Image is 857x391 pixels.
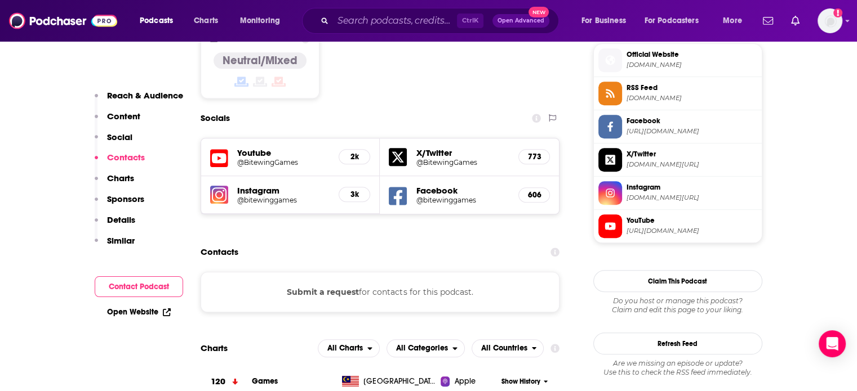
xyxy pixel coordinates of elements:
p: Contacts [107,152,145,163]
span: Do you host or manage this podcast? [593,296,762,305]
button: open menu [132,12,188,30]
button: Refresh Feed [593,332,762,354]
button: open menu [574,12,640,30]
img: User Profile [818,8,842,33]
h5: 773 [528,152,540,161]
span: feeds.buzzsprout.com [627,94,757,102]
h5: 2k [348,152,361,161]
button: Contact Podcast [95,276,183,297]
span: All Countries [481,344,527,352]
div: Claim and edit this page to your liking. [593,296,762,314]
a: @BitewingGames [237,158,330,167]
svg: Add a profile image [833,8,842,17]
a: [GEOGRAPHIC_DATA] [338,376,441,387]
span: YouTube [627,215,757,226]
span: Apple [454,376,476,387]
span: https://www.youtube.com/@BitewingGames [627,227,757,235]
span: For Podcasters [645,13,699,29]
span: https://www.facebook.com/bitewinggames [627,127,757,136]
h5: X/Twitter [416,147,509,158]
a: Charts [187,12,225,30]
h2: Categories [387,339,465,357]
button: Reach & Audience [95,90,183,111]
h4: Neutral/Mixed [223,53,297,68]
h2: Contacts [201,241,238,263]
button: open menu [318,339,380,357]
span: instagram.com/bitewinggames [627,194,757,202]
button: open menu [387,339,465,357]
button: Social [95,132,132,152]
button: Similar [95,235,135,256]
button: Sponsors [95,194,144,214]
button: Claim This Podcast [593,270,762,292]
span: All Charts [327,344,363,352]
a: Facebook[URL][DOMAIN_NAME] [598,115,757,138]
img: iconImage [210,186,228,204]
div: Open Intercom Messenger [819,330,846,357]
button: open menu [232,12,295,30]
p: Reach & Audience [107,90,183,101]
a: Official Website[DOMAIN_NAME] [598,48,757,72]
h3: 120 [211,375,225,388]
button: Show profile menu [818,8,842,33]
img: Podchaser - Follow, Share and Rate Podcasts [9,10,117,32]
span: twitter.com/BitewingGames [627,160,757,169]
button: open menu [637,12,715,30]
input: Search podcasts, credits, & more... [333,12,457,30]
span: For Business [581,13,626,29]
a: Show notifications dropdown [758,11,778,30]
span: Monitoring [240,13,280,29]
button: open menu [472,339,544,357]
span: bitewinggamespodcast.buzzsprout.com [627,61,757,69]
div: for contacts for this podcast. [201,272,560,312]
span: Open Advanced [498,18,544,24]
button: Show History [498,377,552,386]
a: Open Website [107,307,171,317]
button: Open AdvancedNew [492,14,549,28]
span: All Categories [396,344,448,352]
h5: 3k [348,190,361,199]
p: Similar [107,235,135,246]
span: Logged in as N0elleB7 [818,8,842,33]
span: Malaysia [363,376,437,387]
p: Social [107,132,132,142]
p: Details [107,214,135,225]
span: More [723,13,742,29]
a: YouTube[URL][DOMAIN_NAME] [598,214,757,238]
a: Games [252,376,278,386]
button: Details [95,214,135,235]
a: Instagram[DOMAIN_NAME][URL] [598,181,757,205]
p: Content [107,111,140,122]
h5: Instagram [237,185,330,196]
span: New [529,7,549,17]
span: Show History [501,377,540,386]
button: Contacts [95,152,145,173]
p: Charts [107,173,134,183]
span: X/Twitter [627,149,757,159]
span: Charts [194,13,218,29]
span: Instagram [627,182,757,192]
div: Search podcasts, credits, & more... [313,8,570,34]
button: Content [95,111,140,132]
a: @BitewingGames [416,158,509,167]
span: Ctrl K [457,14,483,28]
h2: Socials [201,107,230,129]
a: Show notifications dropdown [787,11,804,30]
h2: Platforms [318,339,380,357]
h2: Charts [201,343,228,353]
p: Sponsors [107,194,144,204]
h2: Countries [472,339,544,357]
span: RSS Feed [627,83,757,93]
span: Podcasts [140,13,173,29]
span: Official Website [627,50,757,60]
h5: Facebook [416,185,509,196]
h5: Youtube [237,147,330,158]
div: Are we missing an episode or update? Use this to check the RSS feed immediately. [593,359,762,377]
a: @bitewinggames [237,196,330,204]
a: @bitewinggames [416,196,509,204]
